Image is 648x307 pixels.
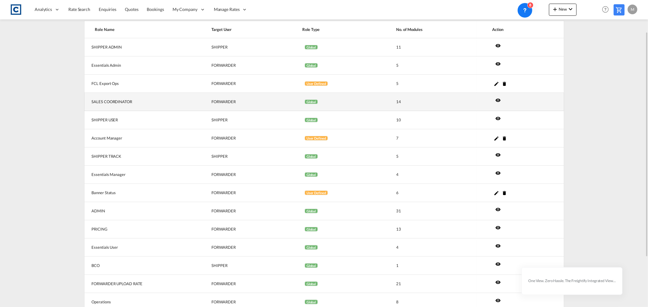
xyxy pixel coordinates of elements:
td: Essentials User [84,238,197,257]
md-icon: icon-eye [495,61,501,66]
span: Global [305,100,318,104]
td: SHIPPER ADMIN [84,38,197,56]
td: SHIPPER [196,111,287,129]
td: 13 [381,220,477,238]
span: User Defined [305,81,328,86]
td: 10 [381,111,477,129]
md-icon: icon-eye [495,152,501,157]
td: SHIPPER USER [84,111,197,129]
span: Role Name [95,27,197,32]
span: No. of Modules [396,27,477,32]
md-icon: icon-eye [495,261,501,267]
span: Global [305,245,318,250]
td: BCO [84,257,197,275]
span: Global [305,263,318,268]
span: Global [305,154,318,159]
span: Bookings [147,7,164,12]
md-icon: icon-delete [502,81,507,86]
td: 5 [381,56,477,75]
td: 21 [381,275,477,293]
td: FORWARDER [196,184,287,202]
span: Global [305,63,318,68]
td: FORWARDER UPLOAD RATE [84,275,197,293]
md-icon: icon-chevron-down [567,5,574,13]
span: Manage Rates [214,6,240,12]
button: icon-plus 400-fgNewicon-chevron-down [549,4,577,16]
td: PRICING [84,220,197,238]
td: FORWARDER [196,275,287,293]
md-icon: icon-eye [495,170,501,176]
td: 1 [381,257,477,275]
td: Banner Status [84,184,197,202]
md-icon: icon-eye [495,97,501,103]
td: 5 [381,75,477,93]
img: 1fdb9190129311efbfaf67cbb4249bed.jpeg [9,3,23,16]
md-icon: icon-eye [495,279,501,285]
md-icon: icon-eye [495,43,501,48]
span: Help [600,4,611,15]
td: 5 [381,147,477,166]
td: SHIPPER [196,38,287,56]
md-icon: icon-pencil [494,136,499,141]
td: FORWARDER [196,93,287,111]
span: New [551,7,574,12]
td: SHIPPER TRACK [84,147,197,166]
span: Global [305,172,318,177]
div: M [628,5,637,14]
td: 11 [381,38,477,56]
td: FORWARDER [196,238,287,257]
span: Global [305,209,318,213]
span: Rate Search [68,7,90,12]
md-icon: icon-eye [495,116,501,121]
td: SHIPPER [196,257,287,275]
td: 4 [381,166,477,184]
span: Role Type [302,27,381,32]
md-icon: icon-eye [495,225,501,230]
span: User Defined [305,136,328,140]
span: Target User [211,27,287,32]
td: SALES COORDINATOR [84,93,197,111]
span: Quotes [125,7,138,12]
md-icon: icon-delete [502,190,507,196]
td: FORWARDER [196,129,287,147]
td: 4 [381,238,477,257]
md-icon: icon-plus 400-fg [551,5,559,13]
td: SHIPPER [196,147,287,166]
span: My Company [173,6,197,12]
td: 31 [381,202,477,220]
span: Analytics [35,6,52,12]
td: Account Manager [84,129,197,147]
md-icon: icon-pencil [494,190,499,196]
span: Global [305,227,318,231]
td: ADMIN [84,202,197,220]
span: Global [305,282,318,286]
md-icon: icon-eye [495,298,501,303]
span: Global [305,300,318,304]
span: Action [492,27,556,32]
td: FORWARDER [196,166,287,184]
td: 6 [381,184,477,202]
td: 7 [381,129,477,147]
td: Essentials Admin [84,56,197,75]
md-icon: icon-delete [502,136,507,141]
td: FORWARDER [196,202,287,220]
td: 14 [381,93,477,111]
td: FORWARDER [196,75,287,93]
div: Help [600,4,614,15]
td: FORWARDER [196,220,287,238]
span: Enquiries [99,7,116,12]
md-icon: icon-eye [495,243,501,248]
td: Essentials Manager [84,166,197,184]
span: Global [305,45,318,49]
md-icon: icon-pencil [494,81,499,86]
span: User Defined [305,191,328,195]
td: FORWARDER [196,56,287,75]
td: FCL Export Ops [84,75,197,93]
span: Global [305,118,318,122]
md-icon: icon-eye [495,207,501,212]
